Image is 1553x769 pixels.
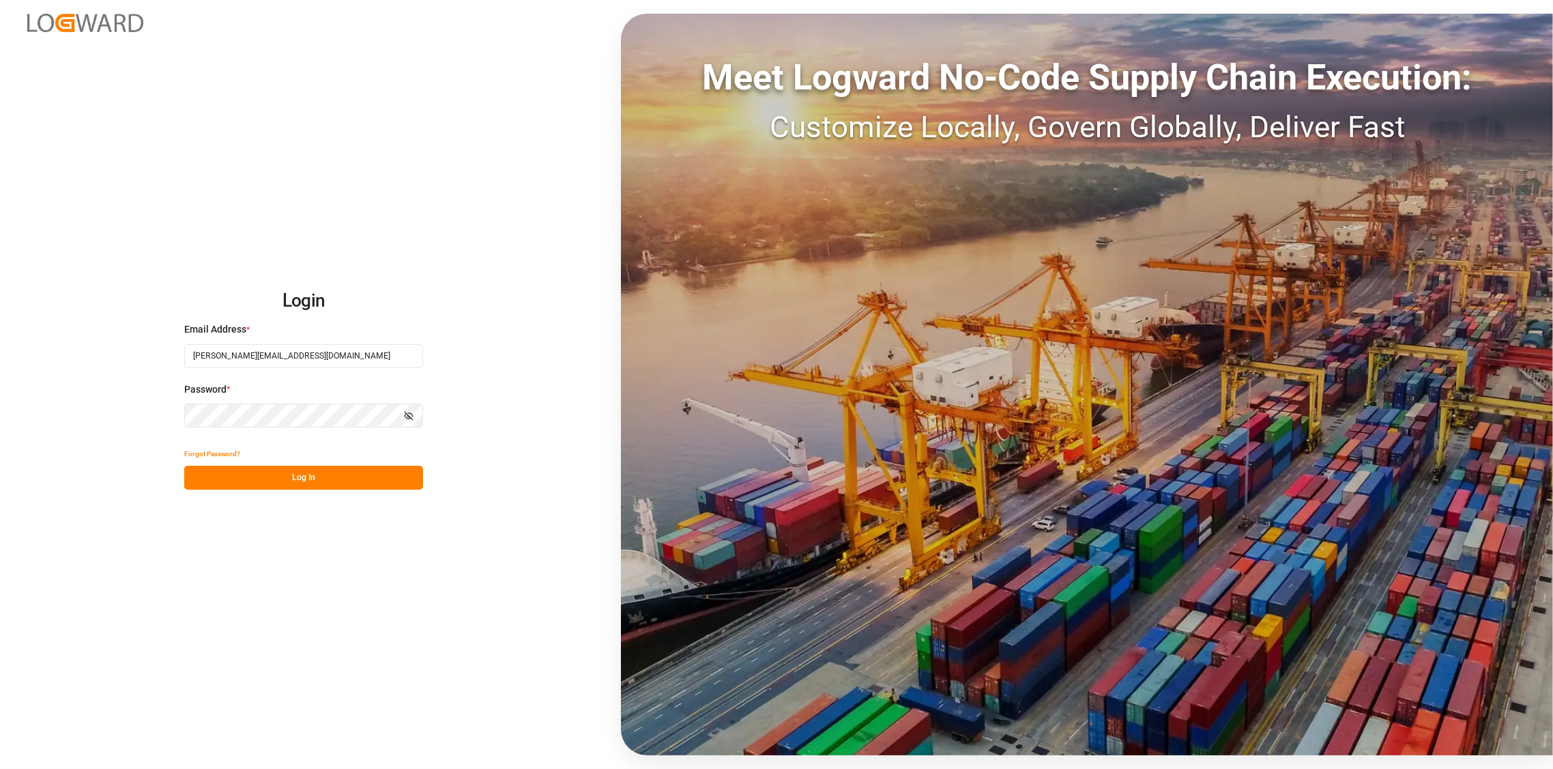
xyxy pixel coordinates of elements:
div: Meet Logward No-Code Supply Chain Execution: [621,51,1553,104]
button: Log In [184,466,423,490]
div: Customize Locally, Govern Globally, Deliver Fast [621,104,1553,150]
button: Forgot Password? [184,442,240,466]
h2: Login [184,279,423,323]
img: Logward_new_orange.png [27,14,143,32]
span: Email Address [184,322,246,337]
span: Password [184,382,227,397]
input: Enter your email [184,344,423,368]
